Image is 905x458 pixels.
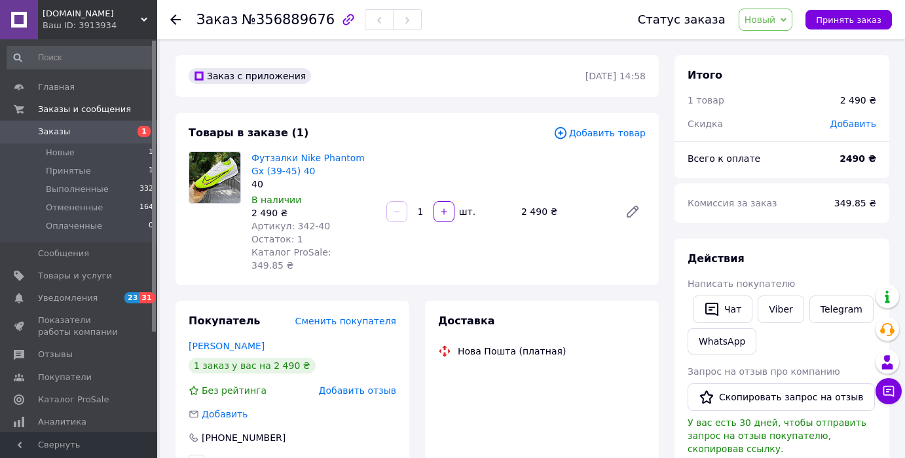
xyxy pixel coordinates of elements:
div: 1 заказ у вас на 2 490 ₴ [189,358,316,373]
span: 1 [149,147,153,159]
div: 2 490 ₴ [251,206,376,219]
button: Чат [693,296,752,323]
span: Добавить [202,409,248,419]
span: Действия [688,252,745,265]
span: Заказы и сообщения [38,104,131,115]
div: Вернуться назад [170,13,181,26]
a: Редактировать [619,199,646,225]
input: Поиск [7,46,155,69]
span: Скидка [688,119,723,129]
span: 1 [149,165,153,177]
span: 164 [139,202,153,214]
span: Оплаченные [46,220,102,232]
span: Уведомления [38,292,98,304]
span: 0 [149,220,153,232]
span: 332 [139,183,153,195]
span: 31 [139,292,155,303]
div: шт. [456,205,477,218]
span: AllBrands.Store [43,8,141,20]
span: У вас есть 30 дней, чтобы отправить запрос на отзыв покупателю, скопировав ссылку. [688,417,866,454]
a: WhatsApp [688,328,756,354]
div: Нова Пошта (платная) [454,345,569,358]
div: 2 490 ₴ [840,94,876,107]
span: Сообщения [38,248,89,259]
span: №356889676 [242,12,335,28]
span: 349.85 ₴ [834,198,876,208]
span: Заказы [38,126,70,138]
span: Товары и услуги [38,270,112,282]
span: Каталог ProSale: 349.85 ₴ [251,247,331,271]
span: Товары в заказе (1) [189,126,308,139]
span: Всего к оплате [688,153,760,164]
span: Каталог ProSale [38,394,109,406]
span: Без рейтинга [202,385,267,396]
span: Новый [745,14,776,25]
span: Доставка [438,315,495,327]
span: Покупатели [38,372,92,383]
span: Написать покупателю [688,278,795,289]
span: 1 товар [688,95,724,105]
span: Комиссия за заказ [688,198,777,208]
span: Сменить покупателя [295,316,396,326]
a: Telegram [809,296,874,323]
span: Аналитика [38,416,86,428]
b: 2490 ₴ [840,153,876,164]
div: 2 490 ₴ [516,202,614,221]
div: 40 [251,178,376,191]
span: Запрос на отзыв про компанию [688,366,840,377]
span: Артикул: 342-40 [251,221,330,231]
span: Добавить товар [553,126,646,140]
button: Принять заказ [805,10,892,29]
time: [DATE] 14:58 [585,71,646,81]
span: Остаток: 1 [251,234,303,244]
span: 23 [124,292,139,303]
img: Футзалки Nike Phantom Gx (39-45) 40 [189,152,240,203]
button: Скопировать запрос на отзыв [688,383,875,411]
span: Покупатель [189,315,260,327]
div: Ваш ID: 3913934 [43,20,157,31]
span: В наличии [251,195,301,205]
span: Добавить отзыв [319,385,396,396]
a: Футзалки Nike Phantom Gx (39-45) 40 [251,153,365,176]
span: Принять заказ [816,15,881,25]
a: [PERSON_NAME] [189,341,265,351]
span: Заказ [196,12,238,28]
div: Заказ с приложения [189,68,311,84]
span: Итого [688,69,722,81]
div: [PHONE_NUMBER] [200,431,287,444]
span: Отмененные [46,202,103,214]
span: Принятые [46,165,91,177]
a: Viber [758,296,803,323]
span: Отзывы [38,349,73,360]
span: Главная [38,81,75,93]
span: 1 [138,126,151,137]
span: Выполненные [46,183,109,195]
span: Показатели работы компании [38,315,121,338]
span: Новые [46,147,75,159]
div: Статус заказа [638,13,726,26]
button: Чат с покупателем [876,378,902,404]
span: Добавить [830,119,876,129]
